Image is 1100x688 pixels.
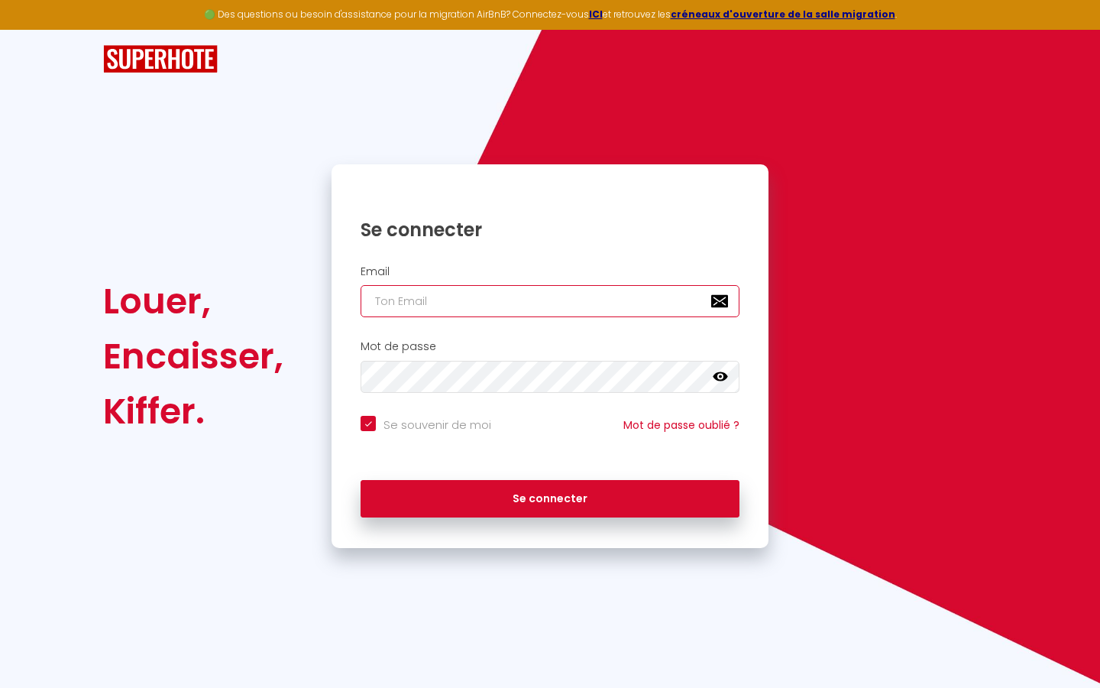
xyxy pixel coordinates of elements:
[361,480,739,518] button: Se connecter
[623,417,739,433] a: Mot de passe oublié ?
[103,384,283,439] div: Kiffer.
[361,265,739,278] h2: Email
[589,8,603,21] a: ICI
[103,45,218,73] img: SuperHote logo
[103,274,283,329] div: Louer,
[12,6,58,52] button: Ouvrir le widget de chat LiveChat
[361,285,739,317] input: Ton Email
[361,218,739,242] h1: Se connecter
[361,340,739,353] h2: Mot de passe
[671,8,895,21] a: créneaux d'ouverture de la salle migration
[103,329,283,384] div: Encaisser,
